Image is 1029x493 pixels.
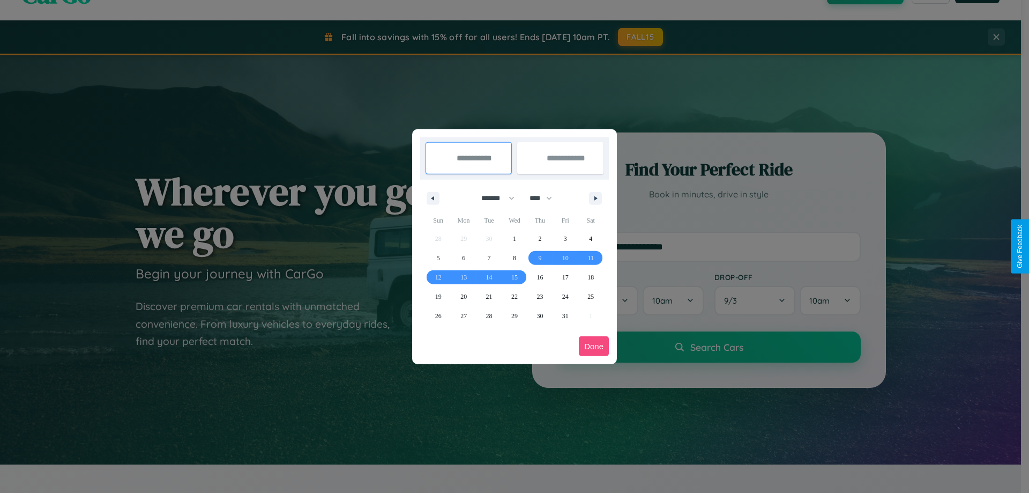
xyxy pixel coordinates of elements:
[527,212,553,229] span: Thu
[462,248,465,268] span: 6
[451,248,476,268] button: 6
[502,287,527,306] button: 22
[513,229,516,248] span: 1
[511,268,518,287] span: 15
[476,212,502,229] span: Tue
[1016,225,1024,268] div: Give Feedback
[553,306,578,326] button: 31
[460,268,467,287] span: 13
[437,248,440,268] span: 5
[435,268,442,287] span: 12
[538,248,541,268] span: 9
[553,287,578,306] button: 24
[486,287,493,306] span: 21
[486,306,493,326] span: 28
[587,287,594,306] span: 25
[578,287,603,306] button: 25
[476,248,502,268] button: 7
[536,287,543,306] span: 23
[435,287,442,306] span: 19
[553,268,578,287] button: 17
[426,268,451,287] button: 12
[578,268,603,287] button: 18
[451,287,476,306] button: 20
[435,306,442,326] span: 26
[562,268,569,287] span: 17
[589,229,592,248] span: 4
[451,212,476,229] span: Mon
[460,306,467,326] span: 27
[502,212,527,229] span: Wed
[488,248,491,268] span: 7
[527,229,553,248] button: 2
[451,268,476,287] button: 13
[562,248,569,268] span: 10
[536,268,543,287] span: 16
[513,248,516,268] span: 8
[460,287,467,306] span: 20
[527,287,553,306] button: 23
[527,248,553,268] button: 9
[578,248,603,268] button: 11
[578,212,603,229] span: Sat
[527,268,553,287] button: 16
[578,229,603,248] button: 4
[476,306,502,326] button: 28
[553,229,578,248] button: 3
[562,287,569,306] span: 24
[511,287,518,306] span: 22
[502,268,527,287] button: 15
[426,287,451,306] button: 19
[587,248,594,268] span: 11
[527,306,553,326] button: 30
[486,268,493,287] span: 14
[564,229,567,248] span: 3
[502,306,527,326] button: 29
[536,306,543,326] span: 30
[426,306,451,326] button: 26
[538,229,541,248] span: 2
[562,306,569,326] span: 31
[426,248,451,268] button: 5
[476,287,502,306] button: 21
[426,212,451,229] span: Sun
[553,248,578,268] button: 10
[451,306,476,326] button: 27
[476,268,502,287] button: 14
[587,268,594,287] span: 18
[502,229,527,248] button: 1
[502,248,527,268] button: 8
[553,212,578,229] span: Fri
[579,336,609,356] button: Done
[511,306,518,326] span: 29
